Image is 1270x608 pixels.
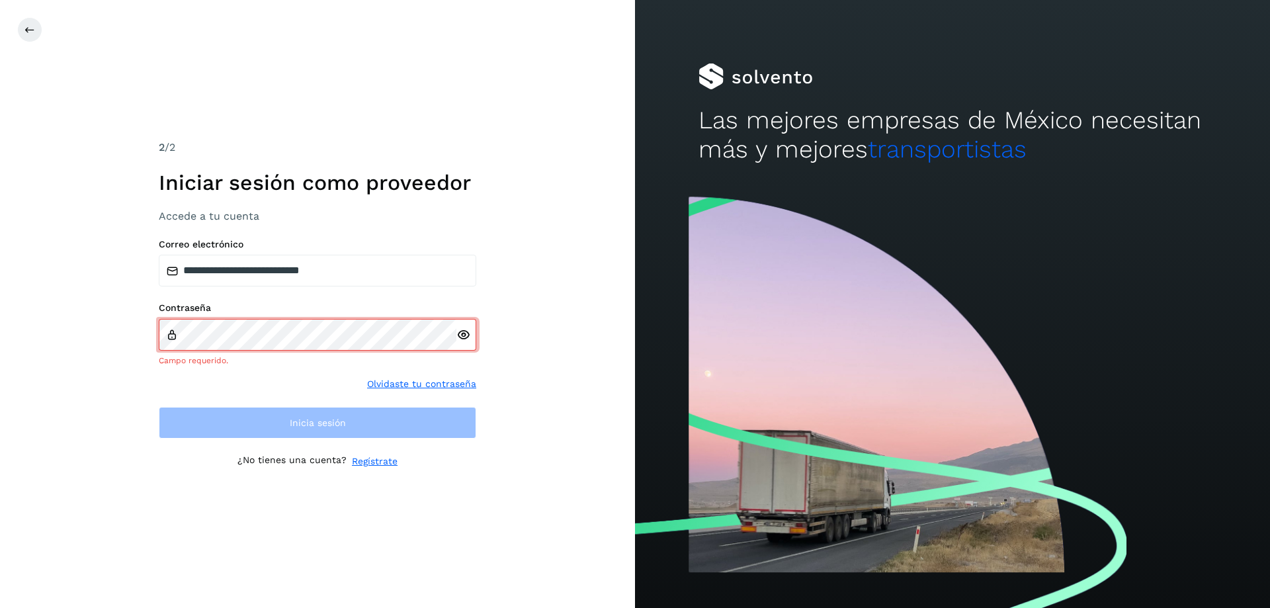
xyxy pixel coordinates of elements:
h3: Accede a tu cuenta [159,210,476,222]
label: Contraseña [159,302,476,314]
button: Inicia sesión [159,407,476,439]
h2: Las mejores empresas de México necesitan más y mejores [698,106,1206,165]
div: /2 [159,140,476,155]
span: Inicia sesión [290,418,346,427]
p: ¿No tienes una cuenta? [237,455,347,468]
h1: Iniciar sesión como proveedor [159,170,476,195]
a: Regístrate [352,455,398,468]
div: Campo requerido. [159,355,476,367]
span: 2 [159,141,165,153]
label: Correo electrónico [159,239,476,250]
span: transportistas [868,135,1027,163]
a: Olvidaste tu contraseña [367,377,476,391]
